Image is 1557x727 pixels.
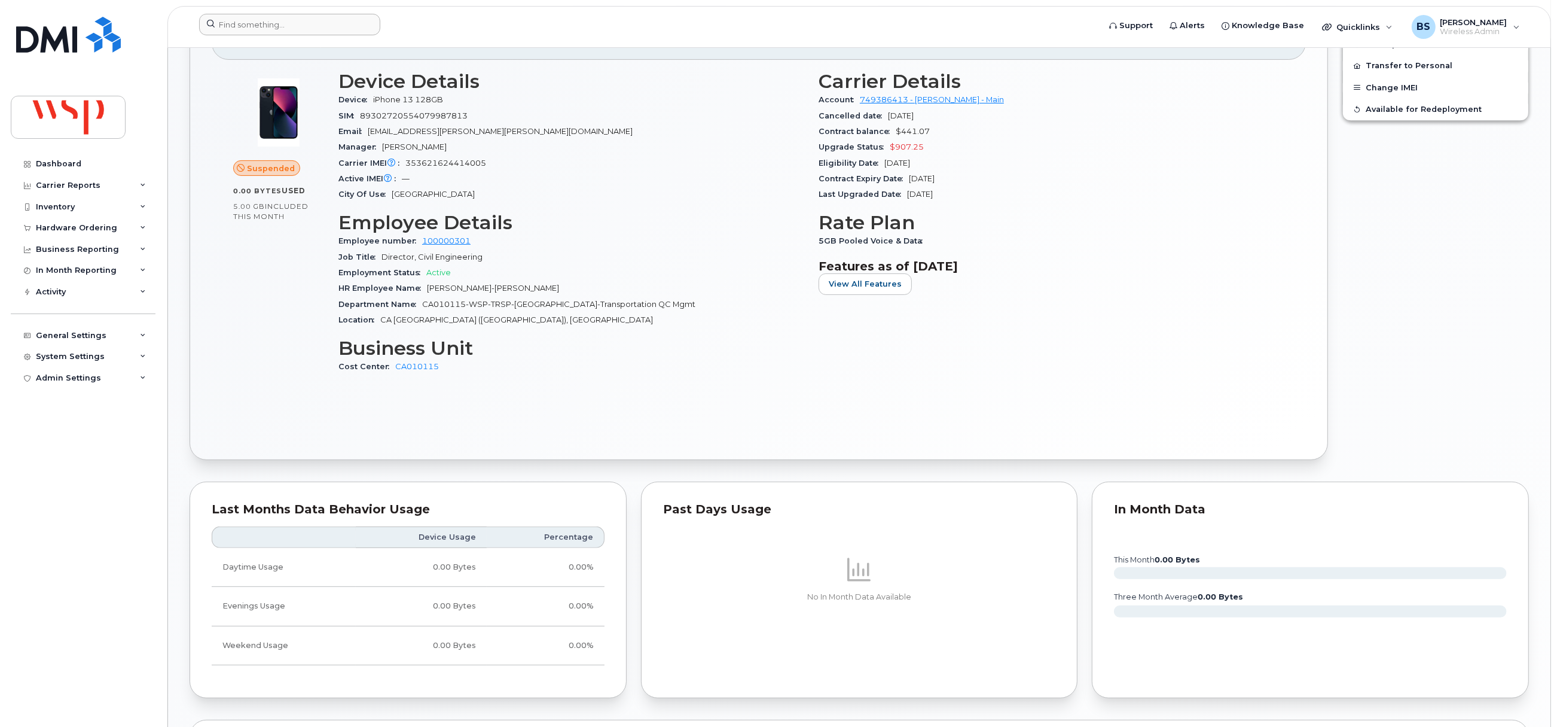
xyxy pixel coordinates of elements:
[829,278,902,290] span: View All Features
[338,95,373,104] span: Device
[212,548,356,587] td: Daytime Usage
[1343,55,1528,77] button: Transfer to Personal
[427,284,559,293] span: [PERSON_NAME]-[PERSON_NAME]
[819,212,1284,233] h3: Rate Plan
[338,337,804,359] h3: Business Unit
[896,127,930,136] span: $441.07
[338,362,395,371] span: Cost Center
[247,163,295,174] span: Suspended
[405,159,486,168] span: 353621624414005
[338,315,380,324] span: Location
[1440,27,1507,36] span: Wireless Admin
[1114,504,1507,516] div: In Month Data
[1161,14,1213,38] a: Alerts
[243,77,315,148] img: image20231002-3703462-1ig824h.jpeg
[212,626,605,665] tr: Friday from 6:00pm to Monday 8:00am
[487,527,605,548] th: Percentage
[819,190,907,199] span: Last Upgraded Date
[1198,592,1243,601] tspan: 0.00 Bytes
[212,626,356,665] td: Weekend Usage
[426,268,451,277] span: Active
[338,190,392,199] span: City Of Use
[373,95,443,104] span: iPhone 13 128GB
[1343,77,1528,99] button: Change IMEI
[1314,15,1401,39] div: Quicklinks
[199,14,380,35] input: Find something...
[819,259,1284,273] h3: Features as of [DATE]
[356,626,486,665] td: 0.00 Bytes
[909,174,935,183] span: [DATE]
[1213,14,1312,38] a: Knowledge Base
[819,174,909,183] span: Contract Expiry Date
[233,202,265,211] span: 5.00 GB
[233,187,282,195] span: 0.00 Bytes
[663,592,1056,603] p: No In Month Data Available
[356,527,486,548] th: Device Usage
[1119,20,1153,32] span: Support
[338,236,422,245] span: Employee number
[381,253,483,261] span: Director, Civil Engineering
[382,142,447,151] span: [PERSON_NAME]
[1180,20,1205,32] span: Alerts
[338,174,402,183] span: Active IMEI
[819,142,890,151] span: Upgrade Status
[1336,22,1380,32] span: Quicklinks
[356,587,486,626] td: 0.00 Bytes
[663,504,1056,516] div: Past Days Usage
[338,253,381,261] span: Job Title
[212,504,605,516] div: Last Months Data Behavior Usage
[422,236,471,245] a: 100000301
[338,300,422,309] span: Department Name
[819,236,929,245] span: 5GB Pooled Voice & Data
[819,159,884,168] span: Eligibility Date
[487,548,605,587] td: 0.00%
[860,95,1004,104] a: 749386413 - [PERSON_NAME] - Main
[212,587,356,626] td: Evenings Usage
[402,174,410,183] span: —
[1113,592,1243,601] text: three month average
[282,186,306,195] span: used
[338,212,804,233] h3: Employee Details
[338,159,405,168] span: Carrier IMEI
[380,315,653,324] span: CA [GEOGRAPHIC_DATA] ([GEOGRAPHIC_DATA]), [GEOGRAPHIC_DATA]
[487,587,605,626] td: 0.00%
[1101,14,1161,38] a: Support
[888,111,914,120] span: [DATE]
[338,284,427,293] span: HR Employee Name
[360,111,468,120] span: 89302720554079987813
[1366,40,1444,49] span: Unsuspend Device
[233,202,309,221] span: included this month
[1366,105,1482,114] span: Available for Redeployment
[368,127,633,136] span: [EMAIL_ADDRESS][PERSON_NAME][PERSON_NAME][DOMAIN_NAME]
[819,273,912,295] button: View All Features
[487,626,605,665] td: 0.00%
[392,190,475,199] span: [GEOGRAPHIC_DATA]
[819,111,888,120] span: Cancelled date
[338,71,804,92] h3: Device Details
[884,159,910,168] span: [DATE]
[1416,20,1430,34] span: BS
[1440,17,1507,27] span: [PERSON_NAME]
[1403,15,1528,39] div: Brian Scott
[819,127,896,136] span: Contract balance
[422,300,695,309] span: CA010115-WSP-TRSP-[GEOGRAPHIC_DATA]-Transportation QC Mgmt
[1343,99,1528,120] button: Available for Redeployment
[212,587,605,626] tr: Weekdays from 6:00pm to 8:00am
[395,362,439,371] a: CA010115
[907,190,933,199] span: [DATE]
[819,95,860,104] span: Account
[338,268,426,277] span: Employment Status
[356,548,486,587] td: 0.00 Bytes
[819,71,1284,92] h3: Carrier Details
[338,111,360,120] span: SIM
[338,142,382,151] span: Manager
[1113,555,1200,564] text: this month
[890,142,924,151] span: $907.25
[1155,555,1200,564] tspan: 0.00 Bytes
[1232,20,1304,32] span: Knowledge Base
[338,127,368,136] span: Email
